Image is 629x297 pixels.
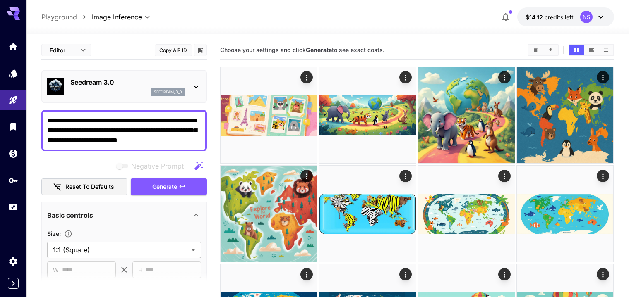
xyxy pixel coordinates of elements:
span: Negative Prompt [131,161,184,171]
div: API Keys [8,175,18,185]
div: Actions [301,71,313,83]
span: H [138,265,142,275]
div: Playground [8,95,18,105]
div: Actions [301,170,313,182]
a: Playground [41,12,77,22]
img: nOMX0V7oBtMn+b3XYz0CUmfornc6wqD7VTqiBp25LkaRmulF5MCvKZjrkLV6DMK0IxjfSXTGeAAMvAAAATAAAAAA= [418,166,515,262]
div: Basic controls [47,205,201,225]
span: $14.12 [526,14,545,21]
div: Actions [597,170,610,182]
img: 9k= [221,166,317,262]
div: Models [8,68,18,78]
div: Clear AllDownload All [528,44,559,56]
div: $14.12181 [526,13,574,21]
div: Library [8,121,18,132]
button: Reset to defaults [41,178,127,195]
img: 9k= [517,67,613,163]
p: Seedream 3.0 [70,77,185,87]
button: $14.12181NS [517,7,614,26]
div: Home [8,41,18,52]
span: Choose your settings and click to see exact costs. [220,46,384,53]
div: Settings [8,256,18,266]
span: Size : [47,230,61,237]
div: Actions [498,268,511,280]
span: Generate [152,182,177,192]
div: Wallet [8,148,18,159]
p: seedream_3_0 [154,89,182,95]
img: 2Q== [221,67,317,163]
span: credits left [545,14,574,21]
button: Show media in grid view [569,45,584,55]
button: Show media in video view [584,45,599,55]
div: Show media in grid viewShow media in video viewShow media in list view [569,44,614,56]
span: 1:1 (Square) [53,245,188,255]
p: Basic controls [47,210,93,220]
button: Clear All [528,45,543,55]
div: Actions [399,268,412,280]
button: Adjust the dimensions of the generated image by specifying its width and height in pixels, or sel... [61,230,76,238]
button: Copy AIR ID [155,44,192,56]
div: Actions [597,71,610,83]
div: Actions [399,170,412,182]
div: Seedream 3.0seedream_3_0 [47,74,201,99]
button: Show media in list view [599,45,613,55]
button: Add to library [197,45,204,55]
button: Download All [543,45,558,55]
span: Editor [50,46,75,55]
div: Usage [8,202,18,212]
div: Actions [498,71,511,83]
span: Image Inference [92,12,142,22]
img: 9k= [319,166,416,262]
div: Actions [597,268,610,280]
div: Actions [399,71,412,83]
div: Actions [301,268,313,280]
button: Generate [131,178,207,195]
div: Actions [498,170,511,182]
span: W [53,265,59,275]
b: Generate [306,46,332,53]
img: 2Q== [319,67,416,163]
button: Expand sidebar [8,278,19,289]
img: DxsQVOX4rp5kgBu2MBPMpktcB78MA0S6uR6K0QAA [517,166,613,262]
img: 2Q== [418,67,515,163]
span: Negative prompts are not compatible with the selected model. [115,161,190,171]
nav: breadcrumb [41,12,92,22]
div: NS [580,11,593,23]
